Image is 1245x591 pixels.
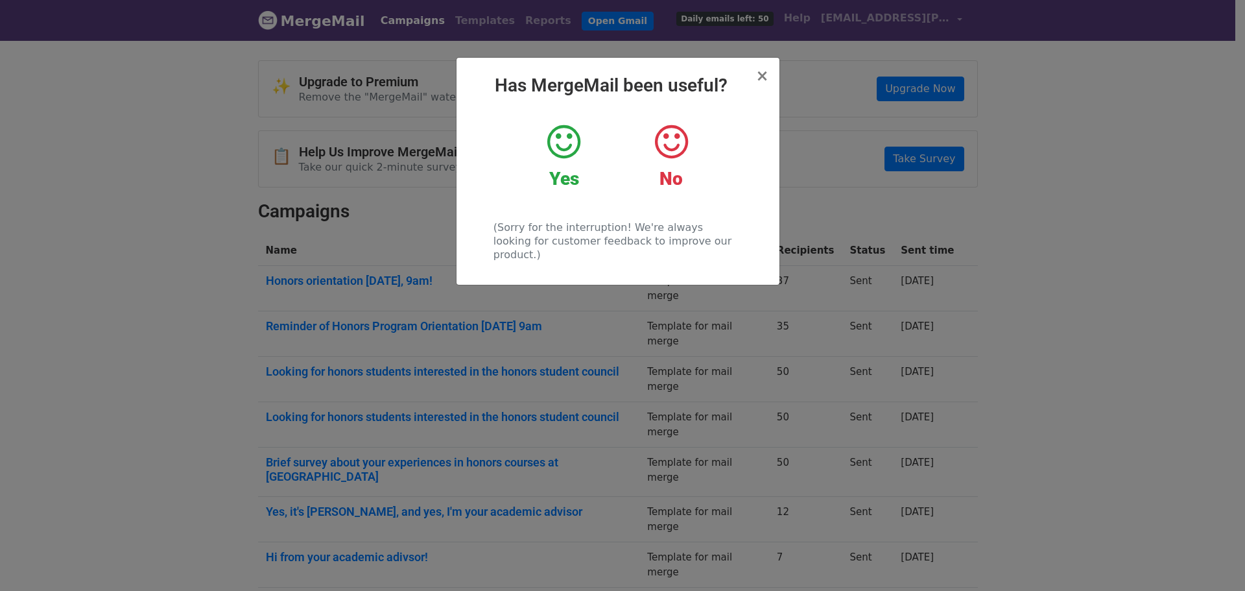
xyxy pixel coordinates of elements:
a: Yes [520,123,608,190]
button: Close [755,68,768,84]
a: No [627,123,715,190]
p: (Sorry for the interruption! We're always looking for customer feedback to improve our product.) [493,221,742,261]
h2: Has MergeMail been useful? [467,75,769,97]
strong: Yes [549,168,579,189]
strong: No [659,168,683,189]
span: × [755,67,768,85]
